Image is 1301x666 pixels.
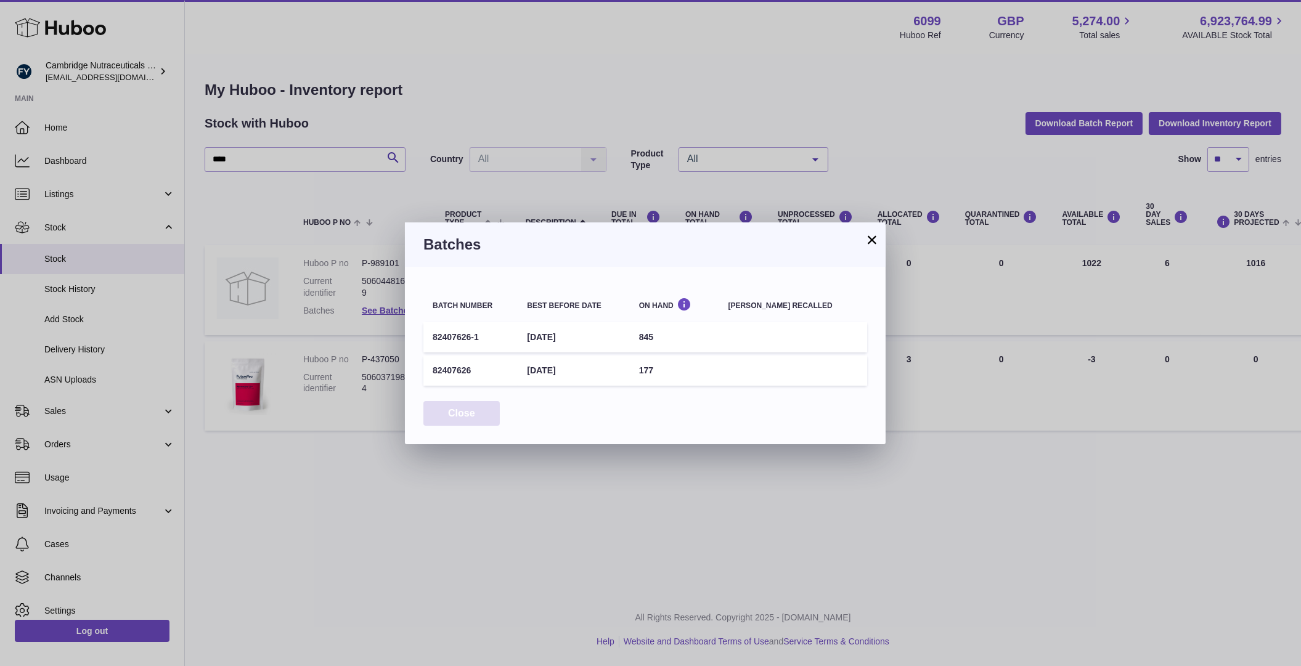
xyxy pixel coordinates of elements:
[630,355,719,386] td: 177
[423,355,518,386] td: 82407626
[518,322,629,352] td: [DATE]
[865,232,879,247] button: ×
[423,401,500,426] button: Close
[518,355,629,386] td: [DATE]
[423,322,518,352] td: 82407626-1
[630,322,719,352] td: 845
[423,235,867,254] h3: Batches
[527,302,620,310] div: Best before date
[728,302,858,310] div: [PERSON_NAME] recalled
[639,298,710,309] div: On Hand
[433,302,508,310] div: Batch number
